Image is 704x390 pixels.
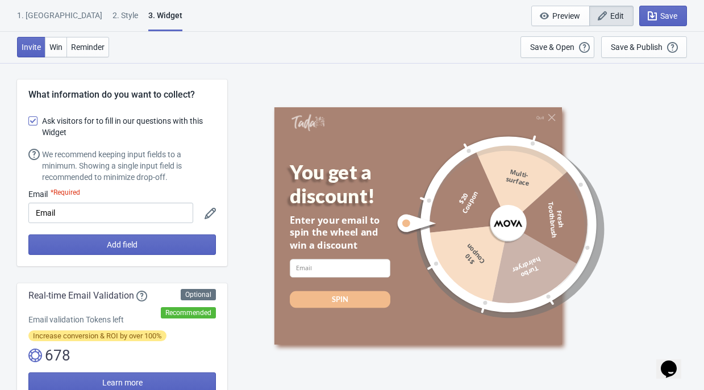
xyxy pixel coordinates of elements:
div: Save & Publish [611,43,663,52]
button: Win [45,37,67,57]
div: 678 [28,346,216,364]
div: SPIN [331,294,348,304]
div: What information do you want to collect? [28,88,216,102]
div: We recommend keeping input fields to a minimum. Showing a single input field is recommended to mi... [42,149,216,183]
div: Email [28,188,193,200]
span: Reminder [71,43,105,52]
span: Increase conversion & ROI by over 100% [28,330,166,341]
button: Reminder [66,37,109,57]
div: 1. [GEOGRAPHIC_DATA] [17,10,102,30]
img: tokens.svg [28,349,42,362]
span: Ask visitors for to fill in our questions with this Widget [42,115,216,138]
button: Add field [28,234,216,255]
span: Win [49,43,63,52]
div: Quit [536,115,544,120]
span: Learn more [102,378,143,387]
span: Save [660,11,677,20]
img: Tada Shopify App - Exit Intent, Spin to Win Popups, Newsletter Discount Gift Game [291,114,324,131]
iframe: chat widget [656,345,693,379]
div: 2 . Style [113,10,138,30]
div: *Required [51,188,80,200]
a: Tada Shopify App - Exit Intent, Spin to Win Popups, Newsletter Discount Gift Game [291,114,324,132]
button: Save [639,6,687,26]
input: Email [290,259,390,278]
div: Recommended [161,307,216,318]
span: Preview [552,11,580,20]
div: 3. Widget [148,10,182,31]
div: Optional [181,289,216,300]
span: Real-time Email Validation [28,289,134,303]
button: Invite [17,37,45,57]
button: Save & Publish [601,36,687,58]
div: Email validation Tokens left [28,314,216,325]
button: Preview [531,6,590,26]
div: Enter your email to spin the wheel and win a discount [290,214,390,252]
div: Save & Open [530,43,574,52]
button: Edit [589,6,634,26]
span: Add field [107,240,138,249]
img: help.svg [28,149,40,160]
span: Edit [610,11,624,20]
span: Invite [22,43,41,52]
button: Save & Open [520,36,594,58]
div: You get a discount! [290,160,410,208]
